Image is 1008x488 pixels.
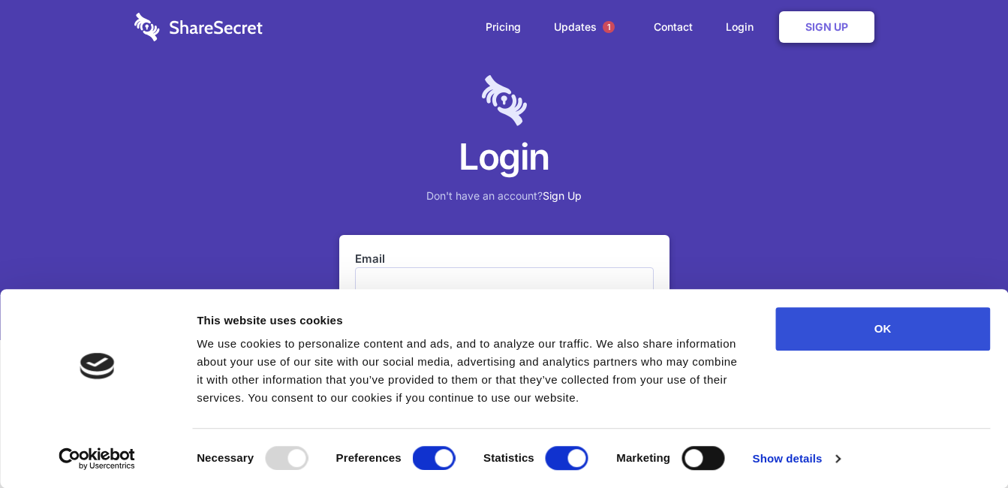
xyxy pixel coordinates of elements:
[482,75,527,126] img: logo-lt-purple-60x68@2x-c671a683ea72a1d466fb5d642181eefbee81c4e10ba9aed56c8e1d7e762e8086.png
[711,4,776,50] a: Login
[543,189,582,202] a: Sign Up
[355,251,654,267] label: Email
[80,353,114,379] img: logo
[616,451,670,464] strong: Marketing
[134,13,263,41] img: logo-wordmark-white-trans-d4663122ce5f474addd5e946df7df03e33cb6a1c49d2221995e7729f52c070b2.svg
[779,11,874,43] a: Sign Up
[197,335,742,407] div: We use cookies to personalize content and ads, and to analyze our traffic. We also share informat...
[197,451,254,464] strong: Necessary
[197,312,742,330] div: This website uses cookies
[775,307,990,351] button: OK
[336,451,402,464] strong: Preferences
[196,440,197,441] legend: Consent Selection
[639,4,708,50] a: Contact
[753,447,840,470] a: Show details
[603,21,615,33] span: 1
[483,451,534,464] strong: Statistics
[471,4,536,50] a: Pricing
[32,447,163,470] a: Usercentrics Cookiebot - opens in a new window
